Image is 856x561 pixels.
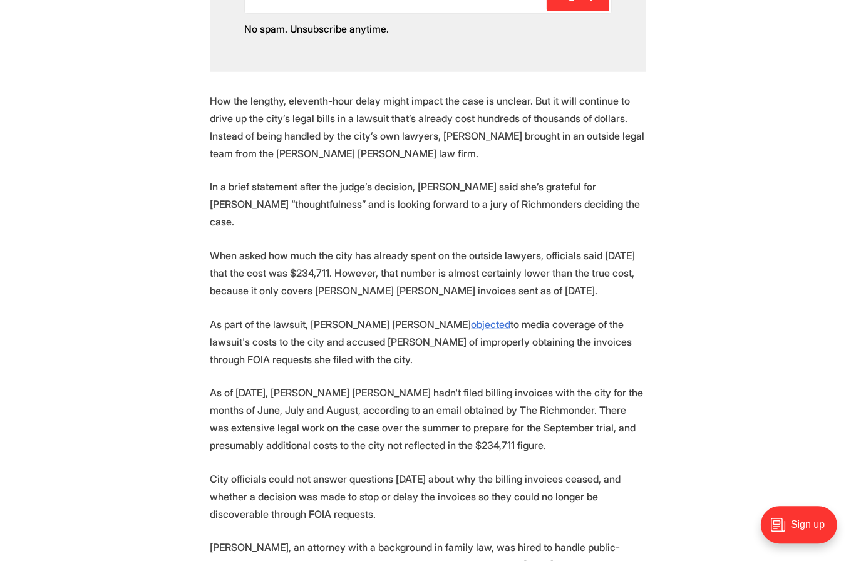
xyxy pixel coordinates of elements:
[210,246,646,299] p: When asked how much the city has already spent on the outside lawyers, officials said [DATE] that...
[210,91,646,162] p: How the lengthy, eleventh-hour delay might impact the case is unclear. But it will continue to dr...
[472,317,511,330] a: objected
[210,315,646,368] p: As part of the lawsuit, [PERSON_NAME] [PERSON_NAME] to media coverage of the lawsuit's costs to t...
[244,22,389,34] span: No spam. Unsubscribe anytime.
[750,500,856,561] iframe: portal-trigger
[210,177,646,230] p: In a brief statement after the judge’s decision, [PERSON_NAME] said she’s grateful for [PERSON_NA...
[210,383,646,453] p: As of [DATE], [PERSON_NAME] [PERSON_NAME] hadn't filed billing invoices with the city for the mon...
[210,470,646,522] p: City officials could not answer questions [DATE] about why the billing invoices ceased, and wheth...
